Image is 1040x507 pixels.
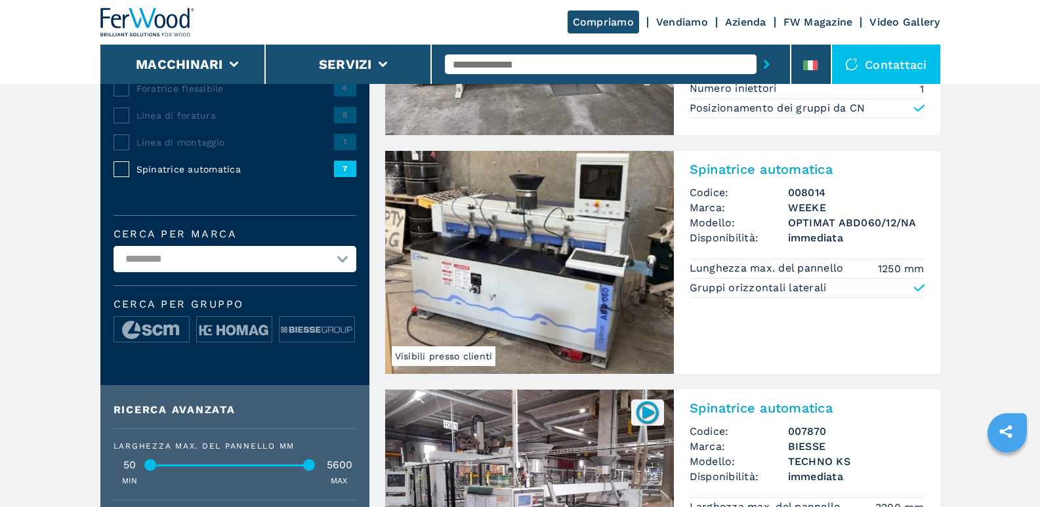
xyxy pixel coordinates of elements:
iframe: Chat [984,448,1030,497]
em: 1 [920,81,924,96]
span: 6 [334,107,356,123]
em: 1250 mm [878,261,925,276]
span: 1 [334,134,356,150]
span: Modello: [690,215,788,230]
a: Spinatrice automatica WEEKE OPTIMAT ABD060/12/NAVisibili presso clientiSpinatrice automaticaCodic... [385,151,940,374]
img: image [280,317,354,343]
p: MIN [122,476,138,487]
p: Lunghezza max. del pannello [690,261,847,275]
a: sharethis [989,415,1022,448]
img: Spinatrice automatica WEEKE OPTIMAT ABD060/12/NA [385,151,674,374]
h2: Spinatrice automatica [690,400,925,416]
span: Codice: [690,424,788,439]
span: Cerca per Gruppo [114,299,356,310]
span: Linea di montaggio [136,136,334,149]
span: 4 [334,80,356,96]
span: Marca: [690,200,788,215]
h3: 008014 [788,185,925,200]
img: image [114,317,189,343]
h3: OPTIMAT ABD060/12/NA [788,215,925,230]
h3: 007870 [788,424,925,439]
span: Disponibilità: [690,469,788,484]
span: Modello: [690,454,788,469]
a: Compriamo [568,10,639,33]
button: Macchinari [136,56,223,72]
div: Ricerca Avanzata [114,405,356,415]
a: FW Magazine [783,16,853,28]
div: Contattaci [832,45,940,84]
img: 007870 [634,399,660,425]
div: 5600 [323,460,356,470]
button: Servizi [319,56,372,72]
p: Numero iniettori [690,81,780,96]
label: Cerca per marca [114,229,356,239]
span: Visibili presso clienti [392,346,496,366]
h3: TECHNO KS [788,454,925,469]
img: Contattaci [845,58,858,71]
span: immediata [788,469,925,484]
p: Gruppi orizzontali laterali [690,281,827,295]
span: Foratrice flessibile [136,82,334,95]
span: Disponibilità: [690,230,788,245]
span: Marca: [690,439,788,454]
p: Posizionamento dei gruppi da CN [690,101,865,115]
div: Larghezza max. del pannello mm [114,442,356,450]
a: Video Gallery [869,16,940,28]
a: Vendiamo [656,16,708,28]
button: submit-button [757,49,777,79]
h3: BIESSE [788,439,925,454]
span: immediata [788,230,925,245]
span: Codice: [690,185,788,200]
img: image [197,317,272,343]
h3: WEEKE [788,200,925,215]
span: 7 [334,161,356,176]
img: Ferwood [100,8,195,37]
span: Spinatrice automatica [136,163,334,176]
a: Azienda [725,16,766,28]
p: MAX [331,476,348,487]
span: Linea di foratura [136,109,334,122]
div: 50 [114,460,146,470]
h2: Spinatrice automatica [690,161,925,177]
